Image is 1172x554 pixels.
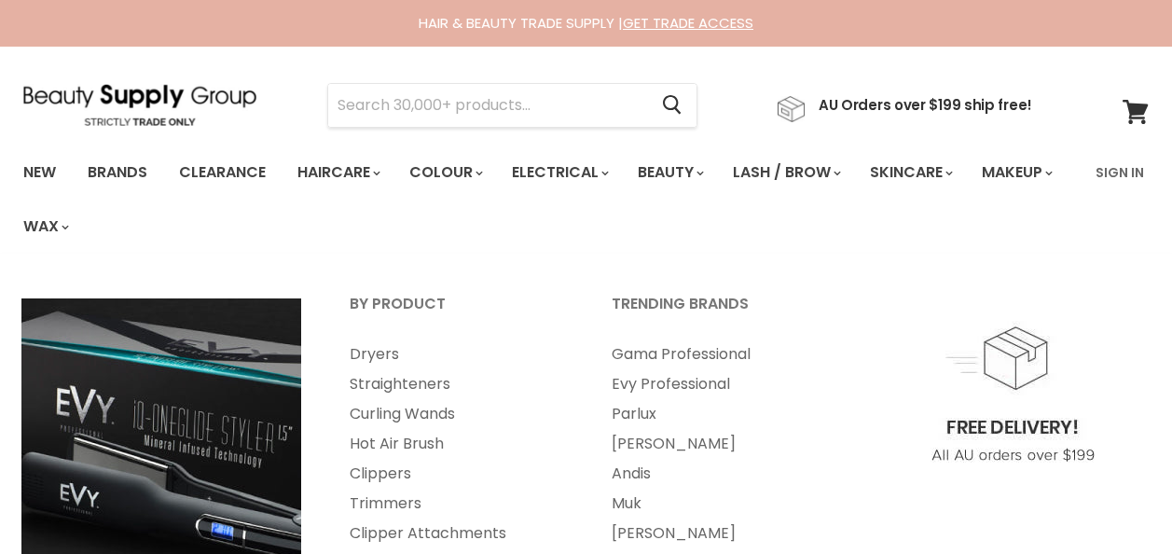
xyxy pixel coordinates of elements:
button: Search [647,84,696,127]
a: Wax [9,207,80,246]
a: By Product [326,289,585,336]
a: Evy Professional [588,369,847,399]
a: Haircare [283,153,392,192]
iframe: Gorgias live chat messenger [1079,466,1153,535]
a: Skincare [856,153,964,192]
a: Muk [588,489,847,519]
a: Clearance [165,153,280,192]
a: New [9,153,70,192]
a: Trimmers [326,489,585,519]
a: Sign In [1084,153,1155,192]
a: Curling Wands [326,399,585,429]
a: Beauty [624,153,715,192]
a: Hot Air Brush [326,429,585,459]
ul: Main menu [9,145,1084,254]
a: Clippers [326,459,585,489]
a: Dryers [326,339,585,369]
form: Product [327,83,697,128]
a: Electrical [498,153,620,192]
a: Gama Professional [588,339,847,369]
a: [PERSON_NAME] [588,519,847,548]
a: Clipper Attachments [326,519,585,548]
a: Andis [588,459,847,489]
a: [PERSON_NAME] [588,429,847,459]
a: GET TRADE ACCESS [623,13,753,33]
a: Straighteners [326,369,585,399]
a: Trending Brands [588,289,847,336]
input: Search [328,84,647,127]
a: Makeup [968,153,1064,192]
a: Colour [395,153,494,192]
a: Parlux [588,399,847,429]
a: Brands [74,153,161,192]
a: Lash / Brow [719,153,852,192]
